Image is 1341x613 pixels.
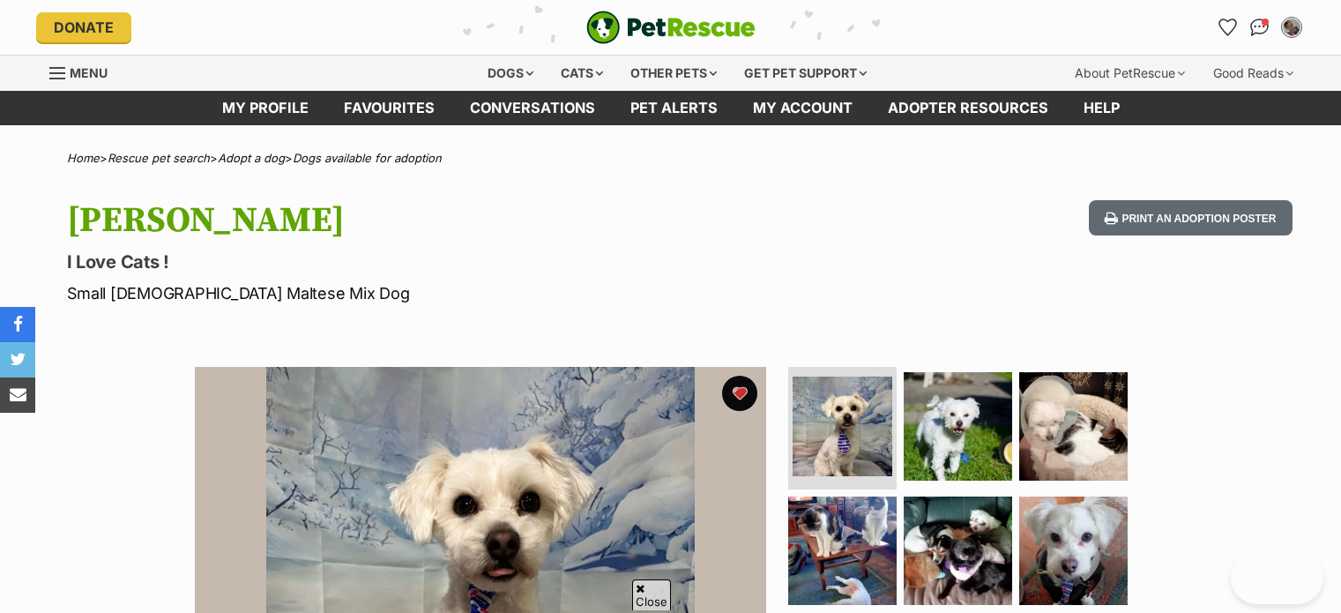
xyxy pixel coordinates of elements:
p: I Love Cats ! [67,250,813,274]
button: Print an adoption poster [1089,200,1292,236]
img: Photo of Joey [788,497,897,605]
a: PetRescue [586,11,756,44]
a: Home [67,151,100,165]
a: Conversations [1246,13,1274,41]
a: Help [1066,91,1137,125]
div: Get pet support [732,56,879,91]
span: Close [632,579,671,610]
a: conversations [452,91,613,125]
a: Adopter resources [870,91,1066,125]
div: About PetRescue [1062,56,1197,91]
a: Donate [36,12,131,42]
span: Menu [70,65,108,80]
img: chat-41dd97257d64d25036548639549fe6c8038ab92f7586957e7f3b1b290dea8141.svg [1250,19,1269,36]
p: Small [DEMOGRAPHIC_DATA] Maltese Mix Dog [67,281,813,305]
a: Favourites [1214,13,1242,41]
a: My profile [205,91,326,125]
img: Photo of Joey [904,497,1012,605]
img: Photo of Joey [1019,372,1128,481]
img: Photo of Joey [904,372,1012,481]
img: Photo of Joey [1019,497,1128,605]
a: Adopt a dog [218,151,285,165]
a: Pet alerts [613,91,735,125]
h1: [PERSON_NAME] [67,200,813,241]
a: Favourites [326,91,452,125]
img: Narelle Brown profile pic [1283,19,1300,36]
div: Dogs [475,56,546,91]
a: Rescue pet search [108,151,210,165]
button: My account [1278,13,1306,41]
a: Menu [49,56,120,87]
a: My account [735,91,870,125]
button: favourite [722,376,757,411]
iframe: Help Scout Beacon - Open [1231,551,1323,604]
ul: Account quick links [1214,13,1306,41]
img: logo-e224e6f780fb5917bec1dbf3a21bbac754714ae5b6737aabdf751b685950b380.svg [586,11,756,44]
a: Dogs available for adoption [293,151,442,165]
div: Cats [548,56,615,91]
div: Good Reads [1201,56,1306,91]
div: > > > [23,152,1319,165]
img: Photo of Joey [793,377,892,476]
div: Other pets [618,56,729,91]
